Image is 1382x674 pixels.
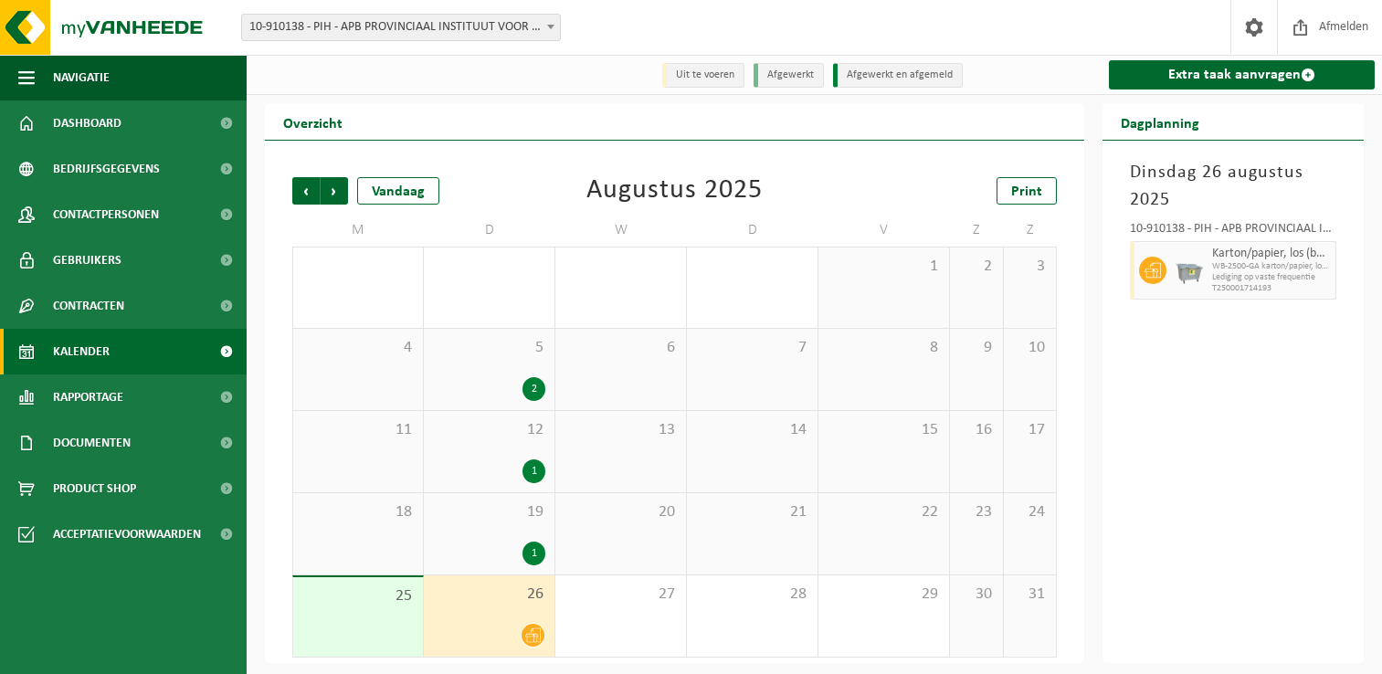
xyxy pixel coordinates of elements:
span: 12 [433,420,545,440]
h2: Overzicht [265,104,361,140]
span: Lediging op vaste frequentie [1212,272,1331,283]
td: V [818,214,950,247]
span: 6 [564,338,677,358]
span: 30 [959,584,994,605]
span: Contactpersonen [53,192,159,237]
span: 28 [696,584,808,605]
span: Bedrijfsgegevens [53,146,160,192]
iframe: chat widget [9,634,305,674]
span: WB-2500-GA karton/papier, los (bedrijven) [1212,261,1331,272]
div: 10-910138 - PIH - APB PROVINCIAAL INSTITUUT VOOR HYGIENE - [GEOGRAPHIC_DATA] [1130,223,1336,241]
div: 1 [522,459,545,483]
span: 17 [1013,420,1048,440]
span: 7 [696,338,808,358]
img: WB-2500-GAL-GY-01 [1176,257,1203,284]
div: 2 [522,377,545,401]
span: 11 [302,420,414,440]
span: 4 [302,338,414,358]
span: 3 [1013,257,1048,277]
span: 10-910138 - PIH - APB PROVINCIAAL INSTITUUT VOOR HYGIENE - ANTWERPEN [242,15,560,40]
span: Kalender [53,329,110,374]
span: 5 [433,338,545,358]
li: Afgewerkt en afgemeld [833,63,963,88]
td: D [687,214,818,247]
span: 27 [564,584,677,605]
a: Extra taak aanvragen [1109,60,1375,90]
td: Z [1004,214,1058,247]
span: 21 [696,502,808,522]
span: Karton/papier, los (bedrijven) [1212,247,1331,261]
span: Navigatie [53,55,110,100]
span: 14 [696,420,808,440]
span: Rapportage [53,374,123,420]
td: W [555,214,687,247]
span: 26 [433,584,545,605]
span: Volgende [321,177,348,205]
span: Vorige [292,177,320,205]
span: 15 [828,420,940,440]
span: Documenten [53,420,131,466]
td: Z [950,214,1004,247]
span: Dashboard [53,100,121,146]
td: M [292,214,424,247]
span: 23 [959,502,994,522]
div: 1 [522,542,545,565]
span: Contracten [53,283,124,329]
span: 19 [433,502,545,522]
h3: Dinsdag 26 augustus 2025 [1130,159,1336,214]
span: 9 [959,338,994,358]
span: 29 [828,584,940,605]
span: 8 [828,338,940,358]
span: 2 [959,257,994,277]
span: 10-910138 - PIH - APB PROVINCIAAL INSTITUUT VOOR HYGIENE - ANTWERPEN [241,14,561,41]
span: 13 [564,420,677,440]
li: Uit te voeren [662,63,744,88]
span: Print [1011,184,1042,199]
span: 16 [959,420,994,440]
span: 1 [828,257,940,277]
td: D [424,214,555,247]
span: 10 [1013,338,1048,358]
span: 24 [1013,502,1048,522]
span: Product Shop [53,466,136,511]
span: Gebruikers [53,237,121,283]
span: Acceptatievoorwaarden [53,511,201,557]
span: T250001714193 [1212,283,1331,294]
div: Vandaag [357,177,439,205]
span: 25 [302,586,414,606]
div: Augustus 2025 [586,177,763,205]
a: Print [997,177,1057,205]
span: 18 [302,502,414,522]
span: 31 [1013,584,1048,605]
span: 22 [828,502,940,522]
h2: Dagplanning [1102,104,1218,140]
span: 20 [564,502,677,522]
li: Afgewerkt [754,63,824,88]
